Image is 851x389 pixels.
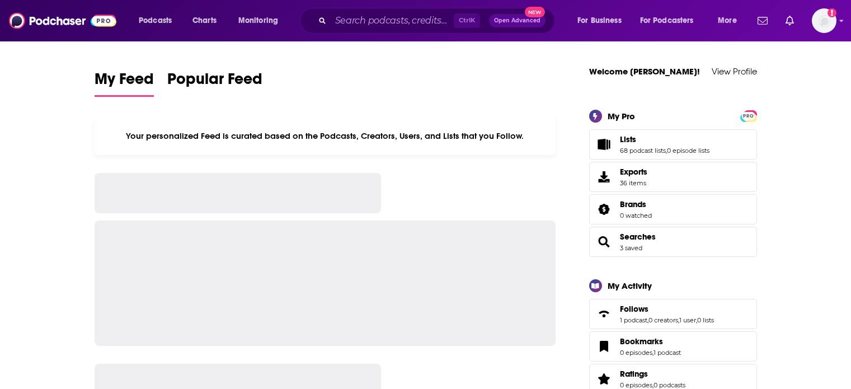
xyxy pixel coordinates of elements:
[454,13,480,28] span: Ctrl K
[620,199,652,209] a: Brands
[139,13,172,29] span: Podcasts
[679,316,696,324] a: 1 user
[742,111,755,119] a: PRO
[620,134,636,144] span: Lists
[589,162,757,192] a: Exports
[828,8,836,17] svg: Add a profile image
[95,117,556,155] div: Your personalized Feed is curated based on the Podcasts, Creators, Users, and Lists that you Follow.
[185,12,223,30] a: Charts
[593,339,615,354] a: Bookmarks
[331,12,454,30] input: Search podcasts, credits, & more...
[633,12,710,30] button: open menu
[648,316,678,324] a: 0 creators
[620,244,642,252] a: 3 saved
[231,12,293,30] button: open menu
[753,11,772,30] a: Show notifications dropdown
[9,10,116,31] img: Podchaser - Follow, Share and Rate Podcasts
[95,69,154,97] a: My Feed
[489,14,546,27] button: Open AdvancedNew
[620,167,647,177] span: Exports
[696,316,697,324] span: ,
[652,349,653,357] span: ,
[697,316,714,324] a: 0 lists
[812,8,836,33] button: Show profile menu
[781,11,798,30] a: Show notifications dropdown
[167,69,262,95] span: Popular Feed
[620,232,656,242] a: Searches
[812,8,836,33] img: User Profile
[620,304,714,314] a: Follows
[653,349,681,357] a: 1 podcast
[666,147,667,154] span: ,
[620,336,663,346] span: Bookmarks
[620,369,648,379] span: Ratings
[525,7,545,17] span: New
[620,336,681,346] a: Bookmarks
[311,8,566,34] div: Search podcasts, credits, & more...
[589,66,700,77] a: Welcome [PERSON_NAME]!
[589,299,757,329] span: Follows
[589,129,757,160] span: Lists
[653,381,685,389] a: 0 podcasts
[593,306,615,322] a: Follows
[608,280,652,291] div: My Activity
[494,18,540,24] span: Open Advanced
[647,316,648,324] span: ,
[570,12,636,30] button: open menu
[593,234,615,250] a: Searches
[95,69,154,95] span: My Feed
[620,349,652,357] a: 0 episodes
[742,112,755,120] span: PRO
[712,66,757,77] a: View Profile
[678,316,679,324] span: ,
[620,381,652,389] a: 0 episodes
[167,69,262,97] a: Popular Feed
[192,13,217,29] span: Charts
[640,13,694,29] span: For Podcasters
[620,147,666,154] a: 68 podcast lists
[620,304,648,314] span: Follows
[131,12,186,30] button: open menu
[710,12,751,30] button: open menu
[593,169,615,185] span: Exports
[667,147,709,154] a: 0 episode lists
[589,227,757,257] span: Searches
[812,8,836,33] span: Logged in as NickG
[620,134,709,144] a: Lists
[718,13,737,29] span: More
[620,199,646,209] span: Brands
[620,316,647,324] a: 1 podcast
[620,179,647,187] span: 36 items
[608,111,635,121] div: My Pro
[620,369,685,379] a: Ratings
[589,331,757,362] span: Bookmarks
[620,212,652,219] a: 0 watched
[589,194,757,224] span: Brands
[577,13,622,29] span: For Business
[593,201,615,217] a: Brands
[593,137,615,152] a: Lists
[593,371,615,387] a: Ratings
[652,381,653,389] span: ,
[238,13,278,29] span: Monitoring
